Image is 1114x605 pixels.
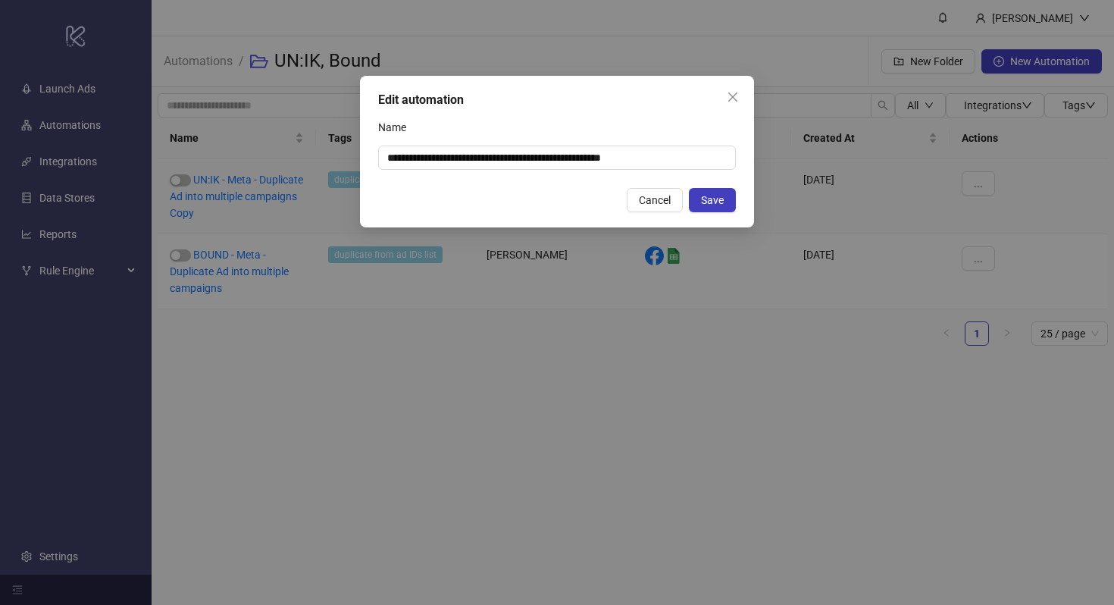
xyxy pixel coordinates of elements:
div: Edit automation [378,91,736,109]
span: Save [701,194,724,206]
button: Cancel [627,188,683,212]
span: Cancel [639,194,671,206]
button: Close [721,85,745,109]
input: Name [378,146,736,170]
button: Save [689,188,736,212]
span: close [727,91,739,103]
label: Name [378,115,416,139]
